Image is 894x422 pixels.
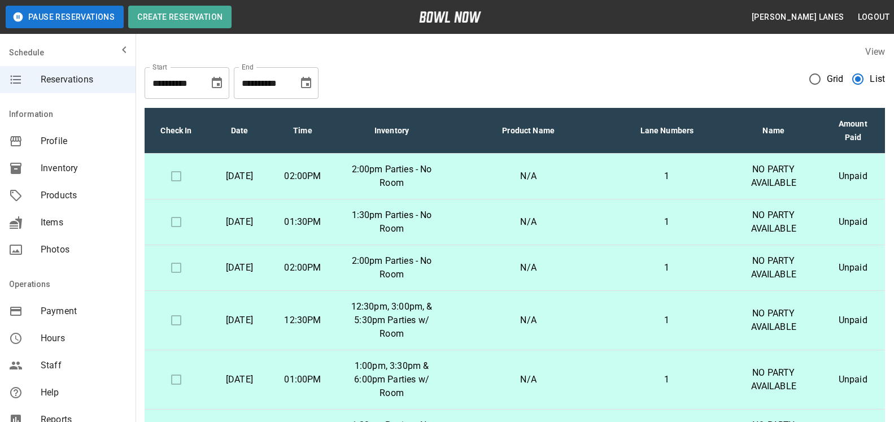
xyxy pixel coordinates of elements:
[617,215,717,229] p: 1
[128,6,232,28] button: Create Reservation
[41,73,127,86] span: Reservations
[827,72,844,86] span: Grid
[41,386,127,399] span: Help
[458,261,599,275] p: N/A
[617,314,717,327] p: 1
[617,261,717,275] p: 1
[726,108,821,154] th: Name
[6,6,124,28] button: Pause Reservations
[608,108,726,154] th: Lane Numbers
[343,254,440,281] p: 2:00pm Parties - No Room
[735,208,812,236] p: NO PARTY AVAILABLE
[830,215,876,229] p: Unpaid
[458,373,599,386] p: N/A
[41,243,127,256] span: Photos
[617,373,717,386] p: 1
[41,332,127,345] span: Hours
[830,261,876,275] p: Unpaid
[449,108,608,154] th: Product Name
[217,314,262,327] p: [DATE]
[343,300,440,341] p: 12:30pm, 3:00pm, & 5:30pm Parties w/ Room
[870,72,885,86] span: List
[217,261,262,275] p: [DATE]
[458,314,599,327] p: N/A
[295,72,317,94] button: Choose date, selected date is Apr 30, 2026
[145,108,208,154] th: Check In
[458,169,599,183] p: N/A
[343,359,440,400] p: 1:00pm, 3:30pm & 6:00pm Parties w/ Room
[208,108,271,154] th: Date
[41,189,127,202] span: Products
[280,215,325,229] p: 01:30PM
[458,215,599,229] p: N/A
[853,7,894,28] button: Logout
[217,169,262,183] p: [DATE]
[747,7,849,28] button: [PERSON_NAME] Lanes
[830,169,876,183] p: Unpaid
[271,108,334,154] th: Time
[41,359,127,372] span: Staff
[280,169,325,183] p: 02:00PM
[735,307,812,334] p: NO PARTY AVAILABLE
[735,163,812,190] p: NO PARTY AVAILABLE
[280,314,325,327] p: 12:30PM
[343,208,440,236] p: 1:30pm Parties - No Room
[617,169,717,183] p: 1
[735,366,812,393] p: NO PARTY AVAILABLE
[41,216,127,229] span: Items
[419,11,481,23] img: logo
[334,108,449,154] th: Inventory
[830,314,876,327] p: Unpaid
[735,254,812,281] p: NO PARTY AVAILABLE
[217,215,262,229] p: [DATE]
[343,163,440,190] p: 2:00pm Parties - No Room
[280,261,325,275] p: 02:00PM
[280,373,325,386] p: 01:00PM
[41,134,127,148] span: Profile
[830,373,876,386] p: Unpaid
[41,304,127,318] span: Payment
[41,162,127,175] span: Inventory
[821,108,885,154] th: Amount Paid
[206,72,228,94] button: Choose date, selected date is Aug 20, 2025
[217,373,262,386] p: [DATE]
[865,46,885,57] label: View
